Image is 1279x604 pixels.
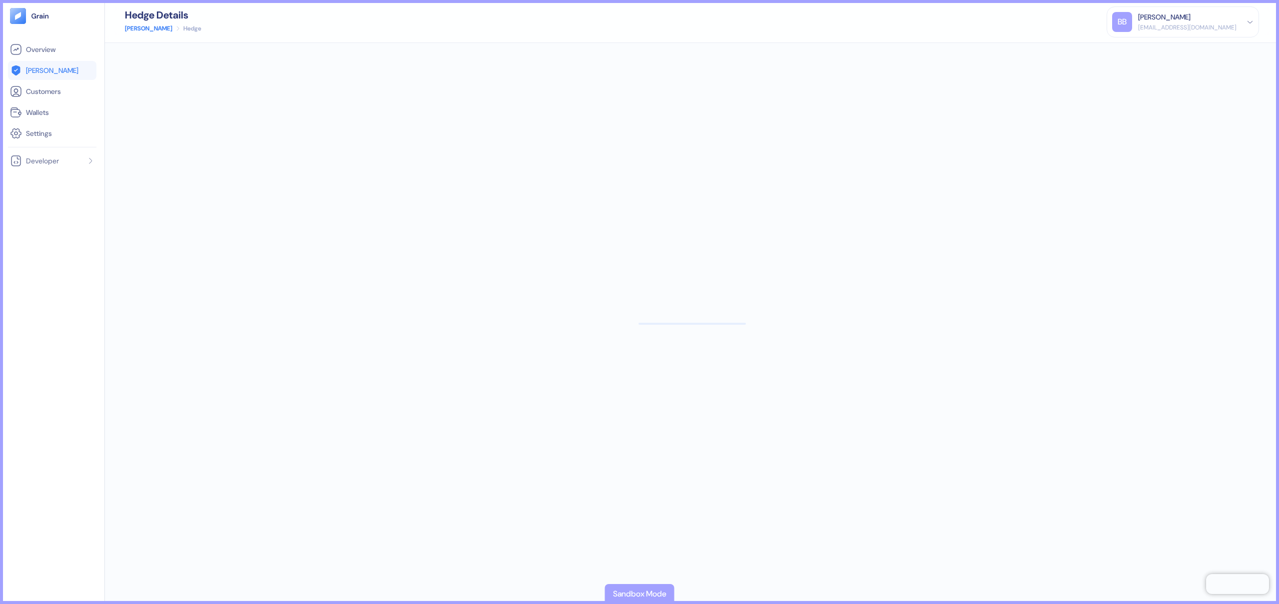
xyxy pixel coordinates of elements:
div: Hedge Details [125,10,201,20]
span: Overview [26,44,55,54]
a: Settings [10,127,94,139]
img: logo [31,12,49,19]
span: Developer [26,156,59,166]
div: BB [1112,12,1132,32]
a: Overview [10,43,94,55]
a: [PERSON_NAME] [10,64,94,76]
a: Wallets [10,106,94,118]
img: logo-tablet-V2.svg [10,8,26,24]
span: [PERSON_NAME] [26,65,78,75]
iframe: Chatra live chat [1206,574,1269,594]
span: Settings [26,128,52,138]
div: [EMAIL_ADDRESS][DOMAIN_NAME] [1138,23,1237,32]
div: Sandbox Mode [613,588,666,600]
span: Wallets [26,107,49,117]
div: [PERSON_NAME] [1138,12,1191,22]
a: Customers [10,85,94,97]
a: [PERSON_NAME] [125,24,172,33]
span: Customers [26,86,61,96]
